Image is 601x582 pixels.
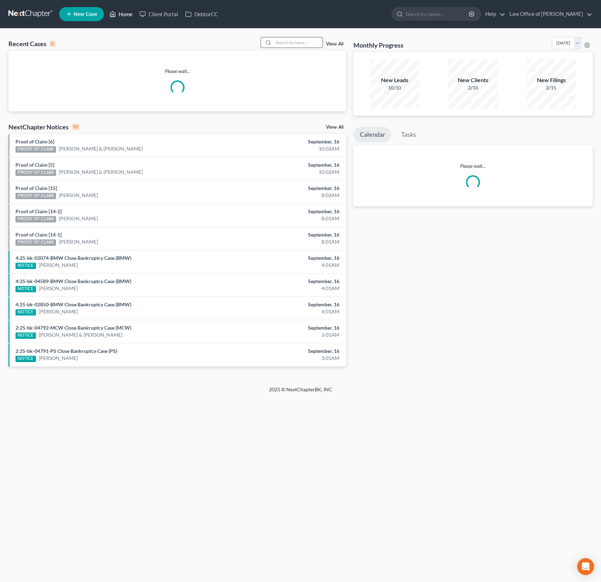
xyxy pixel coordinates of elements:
div: September, 16 [236,324,339,331]
a: Help [482,8,505,20]
a: View All [326,125,343,130]
input: Search by name... [273,37,323,48]
p: Please wait... [8,68,346,75]
div: PROOF OF CLAIM [15,170,56,176]
div: NOTICE [15,356,36,362]
a: View All [326,42,343,47]
a: 2:25-bk-04792-MCW Close Bankruptcy Case (MCW) [15,325,131,331]
div: NOTICE [15,309,36,315]
div: PROOF OF CLAIM [15,193,56,199]
a: 4:25-bk-04589-BMW Close Bankruptcy Case (BMW) [15,278,131,284]
a: Proof of Claim [5] [15,162,54,168]
div: September, 16 [236,161,339,169]
a: 2:25-bk-04791-PS Close Bankruptcy Case (PS) [15,348,117,354]
a: Home [106,8,136,20]
div: Open Intercom Messenger [577,558,594,575]
a: [PERSON_NAME] [59,238,98,245]
a: [PERSON_NAME] [59,215,98,222]
div: September, 16 [236,138,339,145]
div: 10 [71,124,80,130]
a: Tasks [394,127,422,142]
div: New Filings [527,76,576,84]
a: Proof of Claim [14-1] [15,232,62,238]
span: New Case [74,12,97,17]
div: September, 16 [236,278,339,285]
a: Calendar [353,127,391,142]
a: [PERSON_NAME] [39,308,78,315]
a: Proof of Claim [14-2] [15,208,62,214]
a: [PERSON_NAME] & [PERSON_NAME] [39,331,123,338]
a: [PERSON_NAME] [39,355,78,362]
p: Please wait... [353,163,593,170]
div: September, 16 [236,185,339,192]
div: 0 [49,41,56,47]
a: DebtorCC [182,8,221,20]
a: Law Office of [PERSON_NAME] [506,8,592,20]
div: 10:02AM [236,145,339,152]
a: [PERSON_NAME] & [PERSON_NAME] [59,169,143,176]
div: NOTICE [15,286,36,292]
div: 4:01AM [236,308,339,315]
div: 8:01AM [236,215,339,222]
a: [PERSON_NAME] [39,285,78,292]
div: PROOF OF CLAIM [15,146,56,153]
div: September, 16 [236,301,339,308]
h3: Monthly Progress [353,41,403,49]
div: 2025 © NextChapterBK, INC [100,386,501,399]
div: September, 16 [236,255,339,262]
a: Proof of Claim [6] [15,139,54,145]
div: New Clients [448,76,497,84]
div: 10:02AM [236,169,339,176]
a: 4:25-bk-02850-BMW Close Bankruptcy Case (BMW) [15,301,131,307]
div: PROOF OF CLAIM [15,239,56,246]
div: NextChapter Notices [8,123,80,131]
input: Search by name... [405,7,470,20]
a: 4:25-bk-02074-BMW Close Bankruptcy Case (BMW) [15,255,131,261]
div: September, 16 [236,231,339,238]
div: Recent Cases [8,39,56,48]
div: 2/15 [527,84,576,91]
div: 4:01AM [236,285,339,292]
div: NOTICE [15,332,36,339]
div: 2/10 [448,84,497,91]
a: [PERSON_NAME] [39,262,78,269]
div: 4:01AM [236,262,339,269]
div: 3:01AM [236,355,339,362]
a: Client Portal [136,8,182,20]
div: 8:02AM [236,192,339,199]
div: September, 16 [236,348,339,355]
a: [PERSON_NAME] [59,192,98,199]
div: 8:01AM [236,238,339,245]
div: 3:01AM [236,331,339,338]
div: September, 16 [236,208,339,215]
div: PROOF OF CLAIM [15,216,56,222]
div: New Leads [370,76,419,84]
a: Proof of Claim [15] [15,185,57,191]
a: [PERSON_NAME] & [PERSON_NAME] [59,145,143,152]
div: 10/10 [370,84,419,91]
div: NOTICE [15,263,36,269]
